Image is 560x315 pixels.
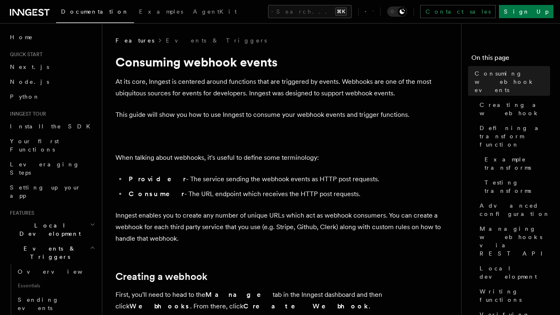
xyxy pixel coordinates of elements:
[480,264,550,281] span: Local development
[476,121,550,152] a: Defining a transform function
[485,155,550,172] span: Example transforms
[188,2,242,22] a: AgentKit
[10,184,81,199] span: Setting up your app
[10,161,80,176] span: Leveraging Steps
[480,287,550,304] span: Writing functions
[115,152,445,163] p: When talking about webhooks, it's useful to define some terminology:
[480,124,550,149] span: Defining a transform function
[7,119,97,134] a: Install the SDK
[335,7,347,16] kbd: ⌘K
[7,51,42,58] span: Quick start
[485,178,550,195] span: Testing transforms
[129,302,190,310] strong: Webhooks
[134,2,188,22] a: Examples
[268,5,352,18] button: Search...⌘K
[499,5,553,18] a: Sign Up
[10,138,59,153] span: Your first Functions
[387,7,407,17] button: Toggle dark mode
[56,2,134,23] a: Documentation
[10,64,49,70] span: Next.js
[7,241,97,264] button: Events & Triggers
[18,296,59,311] span: Sending events
[480,225,550,258] span: Managing webhooks via REST API
[10,93,40,100] span: Python
[166,36,267,45] a: Events & Triggers
[129,190,184,198] strong: Consumer
[475,69,550,94] span: Consuming webhook events
[129,175,186,183] strong: Provider
[115,210,445,244] p: Inngest enables you to create any number of unique URLs which act as webhook consumers. You can c...
[115,76,445,99] p: At its core, Inngest is centered around functions that are triggered by events. Webhooks are one ...
[115,54,445,69] h1: Consuming webhook events
[7,244,90,261] span: Events & Triggers
[7,221,90,238] span: Local Development
[7,218,97,241] button: Local Development
[476,221,550,261] a: Managing webhooks via REST API
[7,111,46,117] span: Inngest tour
[61,8,129,15] span: Documentation
[481,152,550,175] a: Example transforms
[480,101,550,117] span: Creating a webhook
[7,59,97,74] a: Next.js
[14,279,97,292] span: Essentials
[243,302,369,310] strong: Create Webhook
[126,188,445,200] li: - The URL endpoint which receives the HTTP post requests.
[476,284,550,307] a: Writing functions
[115,271,207,282] a: Creating a webhook
[7,180,97,203] a: Setting up your app
[115,289,445,312] p: First, you'll need to head to the tab in the Inngest dashboard and then click . From there, click .
[14,264,97,279] a: Overview
[18,268,103,275] span: Overview
[205,291,273,298] strong: Manage
[10,123,95,130] span: Install the SDK
[7,157,97,180] a: Leveraging Steps
[115,109,445,121] p: This guide will show you how to use Inngest to consume your webhook events and trigger functions.
[7,30,97,45] a: Home
[10,33,33,41] span: Home
[420,5,496,18] a: Contact sales
[471,53,550,66] h4: On this page
[10,78,49,85] span: Node.js
[481,175,550,198] a: Testing transforms
[476,198,550,221] a: Advanced configuration
[476,97,550,121] a: Creating a webhook
[471,66,550,97] a: Consuming webhook events
[7,134,97,157] a: Your first Functions
[139,8,183,15] span: Examples
[476,261,550,284] a: Local development
[115,36,154,45] span: Features
[7,89,97,104] a: Python
[480,201,550,218] span: Advanced configuration
[126,173,445,185] li: - The service sending the webhook events as HTTP post requests.
[7,74,97,89] a: Node.js
[7,210,34,216] span: Features
[193,8,237,15] span: AgentKit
